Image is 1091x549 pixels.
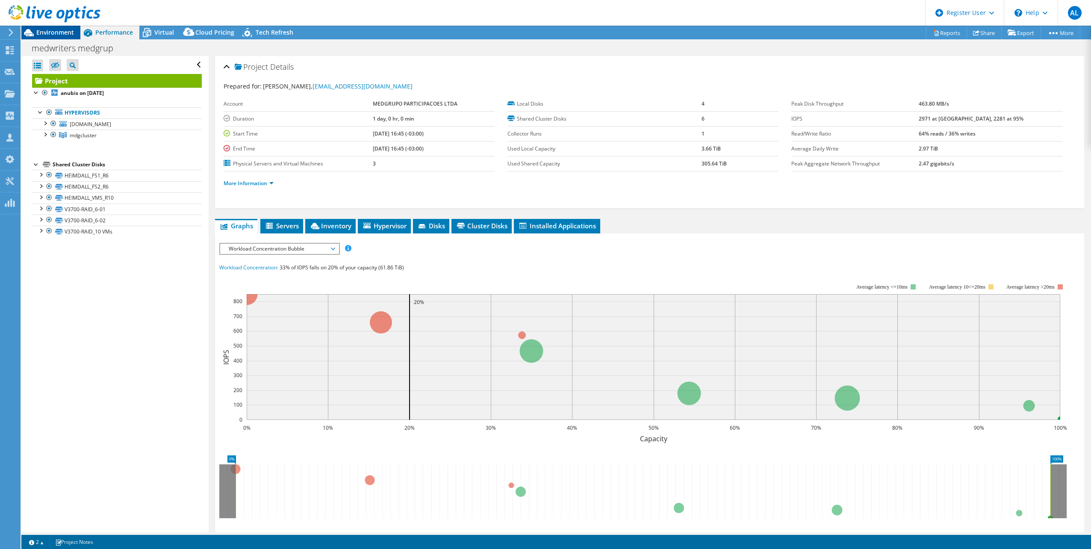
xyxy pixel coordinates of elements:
a: Reports [926,26,967,39]
b: 3 [373,160,376,167]
span: [DOMAIN_NAME] [70,121,111,128]
b: 463.80 MB/s [919,100,949,107]
label: Account [224,100,373,108]
text: 60% [730,424,740,431]
span: Graphs [219,221,253,230]
a: [EMAIL_ADDRESS][DOMAIN_NAME] [313,82,413,90]
text: 40% [567,424,577,431]
span: Project [235,63,268,71]
span: Workload Concentration: [219,264,278,271]
b: 64% reads / 36% writes [919,130,976,137]
a: Export [1001,26,1041,39]
text: 400 [233,357,242,364]
text: 500 [233,342,242,349]
label: Used Shared Capacity [507,159,702,168]
text: 100 [233,401,242,408]
text: 10% [323,424,333,431]
a: Hypervisors [32,107,202,118]
div: Shared Cluster Disks [53,159,202,170]
label: Prepared for: [224,82,262,90]
label: Collector Runs [507,130,702,138]
label: Shared Cluster Disks [507,115,702,123]
text: 800 [233,298,242,305]
b: 4 [702,100,705,107]
span: [PERSON_NAME], [263,82,413,90]
text: 700 [233,313,242,320]
a: More [1041,26,1080,39]
a: More Information [224,180,274,187]
text: 0 [239,416,242,423]
svg: \n [1014,9,1022,17]
b: 1 day, 0 hr, 0 min [373,115,414,122]
b: 3.66 TiB [702,145,721,152]
text: Capacity [640,434,667,443]
b: 6 [702,115,705,122]
text: 200 [233,387,242,394]
a: 2 [23,537,50,547]
text: 70% [811,424,821,431]
label: Start Time [224,130,373,138]
b: [DATE] 16:45 (-03:00) [373,145,424,152]
span: mdgcluster [70,132,97,139]
a: V3700-RAID_6-02 [32,215,202,226]
b: 2.97 TiB [919,145,938,152]
span: Details [270,62,294,72]
a: HEIMDALL_VMS_R10 [32,192,202,204]
text: 90% [974,424,984,431]
text: 20% [414,298,424,306]
a: Project [32,74,202,88]
span: Virtual [154,28,174,36]
a: V3700-RAID_10 VMs [32,226,202,237]
span: AL [1068,6,1082,20]
b: [DATE] 16:45 (-03:00) [373,130,424,137]
label: Used Local Capacity [507,145,702,153]
text: 0% [243,424,250,431]
text: 80% [892,424,902,431]
span: Performance [95,28,133,36]
a: Share [967,26,1002,39]
text: 20% [404,424,415,431]
text: Average latency >20ms [1006,284,1055,290]
b: 2971 at [GEOGRAPHIC_DATA], 2281 at 95% [919,115,1023,122]
span: Tech Refresh [256,28,293,36]
label: Peak Aggregate Network Throughput [791,159,919,168]
span: Servers [265,221,299,230]
h1: medwriters medgrup [28,44,127,53]
b: MEDGRUPO PARTICIPACOES LTDA [373,100,457,107]
span: Workload Concentration Bubble [224,244,334,254]
text: IOPS [221,349,231,364]
span: Inventory [310,221,351,230]
a: HEIMDALL_FS1_R6 [32,170,202,181]
label: Read/Write Ratio [791,130,919,138]
text: 50% [649,424,659,431]
a: HEIMDALL_FS2_R6 [32,181,202,192]
a: anubis on [DATE] [32,88,202,99]
b: 305.64 TiB [702,160,727,167]
text: 30% [486,424,496,431]
label: Peak Disk Throughput [791,100,919,108]
span: Environment [36,28,74,36]
tspan: Average latency <=10ms [856,284,908,290]
label: Average Daily Write [791,145,919,153]
span: Installed Applications [518,221,596,230]
b: 1 [702,130,705,137]
a: V3700-RAID_6-01 [32,204,202,215]
label: End Time [224,145,373,153]
span: 33% of IOPS falls on 20% of your capacity (61.86 TiB) [280,264,404,271]
span: Hypervisor [362,221,407,230]
span: Cluster Disks [456,221,507,230]
span: Disks [417,221,445,230]
label: Physical Servers and Virtual Machines [224,159,373,168]
label: Local Disks [507,100,702,108]
a: Project Notes [49,537,99,547]
text: 600 [233,327,242,334]
a: [DOMAIN_NAME] [32,118,202,130]
text: 300 [233,372,242,379]
b: anubis on [DATE] [61,89,104,97]
span: Cloud Pricing [195,28,234,36]
b: 2.47 gigabits/s [919,160,954,167]
label: Duration [224,115,373,123]
label: IOPS [791,115,919,123]
tspan: Average latency 10<=20ms [929,284,985,290]
a: mdgcluster [32,130,202,141]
